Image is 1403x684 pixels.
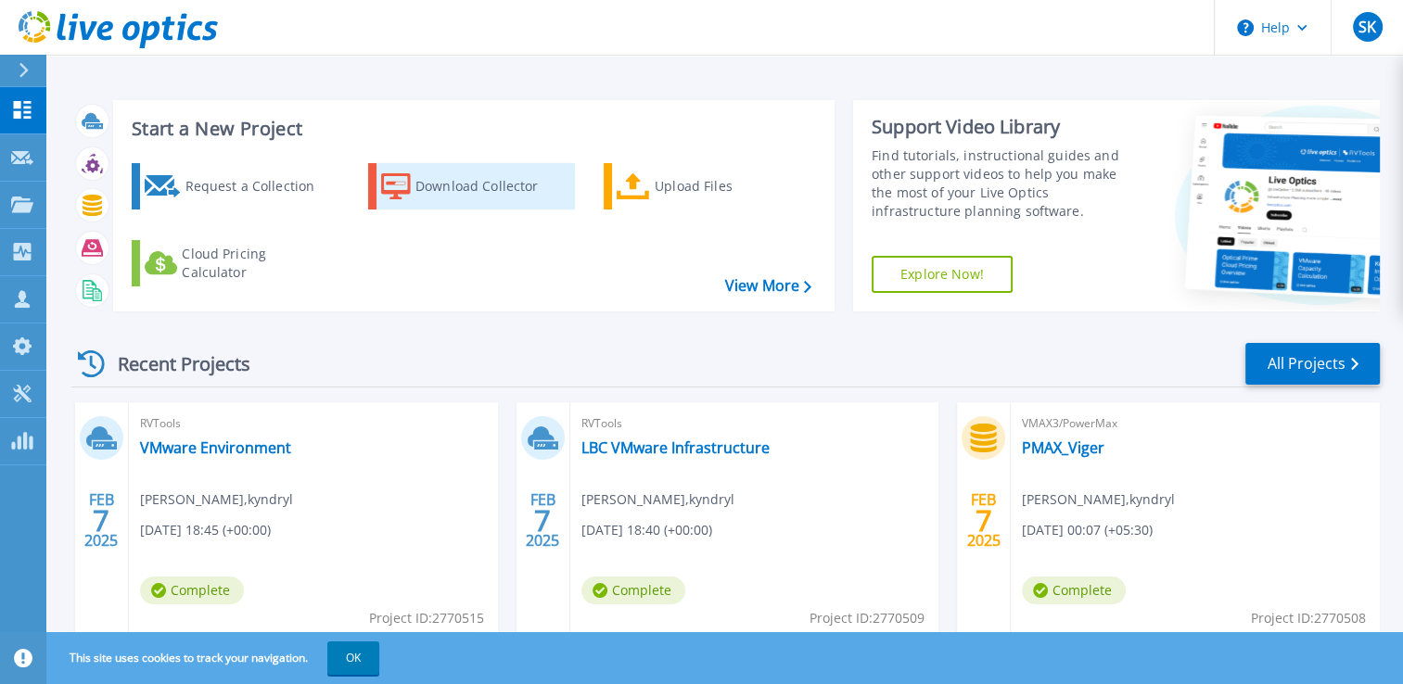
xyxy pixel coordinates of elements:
[83,487,119,554] div: FEB 2025
[581,438,770,457] a: LBC VMware Infrastructure
[1022,576,1126,604] span: Complete
[534,513,551,528] span: 7
[872,256,1013,293] a: Explore Now!
[327,641,379,675] button: OK
[581,413,928,434] span: RVTools
[725,277,811,295] a: View More
[655,168,803,205] div: Upload Files
[525,487,560,554] div: FEB 2025
[415,168,564,205] div: Download Collector
[1358,19,1376,34] span: SK
[810,608,925,628] span: Project ID: 2770509
[140,489,293,510] span: [PERSON_NAME] , kyndryl
[140,413,487,434] span: RVTools
[581,520,712,540] span: [DATE] 18:40 (+00:00)
[976,513,992,528] span: 7
[369,608,484,628] span: Project ID: 2770515
[132,119,810,139] h3: Start a New Project
[1245,343,1380,385] a: All Projects
[581,576,685,604] span: Complete
[182,245,330,282] div: Cloud Pricing Calculator
[51,641,379,675] span: This site uses cookies to track your navigation.
[140,438,291,457] a: VMware Environment
[132,163,338,209] a: Request a Collection
[368,163,575,209] a: Download Collector
[185,168,333,205] div: Request a Collection
[872,146,1136,221] div: Find tutorials, instructional guides and other support videos to help you make the most of your L...
[872,115,1136,139] div: Support Video Library
[93,513,109,528] span: 7
[1022,520,1153,540] span: [DATE] 00:07 (+05:30)
[1251,608,1366,628] span: Project ID: 2770508
[71,341,275,386] div: Recent Projects
[966,487,1001,554] div: FEB 2025
[140,520,271,540] span: [DATE] 18:45 (+00:00)
[1022,438,1104,457] a: PMAX_Viger
[140,576,244,604] span: Complete
[604,163,810,209] a: Upload Files
[1022,489,1175,510] span: [PERSON_NAME] , kyndryl
[132,240,338,286] a: Cloud Pricing Calculator
[1022,413,1369,434] span: VMAX3/PowerMax
[581,489,734,510] span: [PERSON_NAME] , kyndryl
